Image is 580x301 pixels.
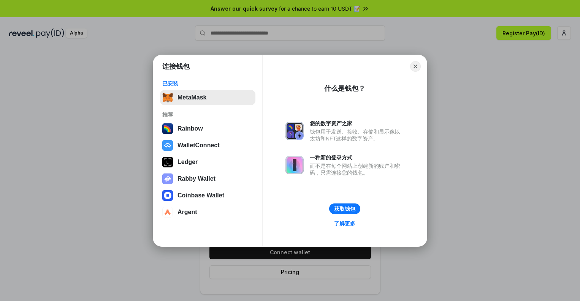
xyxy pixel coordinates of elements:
button: Ledger [160,154,255,170]
h1: 连接钱包 [162,62,190,71]
div: Coinbase Wallet [177,192,224,199]
div: 一种新的登录方式 [310,154,404,161]
img: svg+xml,%3Csvg%20xmlns%3D%22http%3A%2F%2Fwww.w3.org%2F2000%2Fsvg%22%20fill%3D%22none%22%20viewBox... [285,156,304,174]
div: 已安装 [162,80,253,87]
div: WalletConnect [177,142,220,149]
div: 您的数字资产之家 [310,120,404,127]
button: WalletConnect [160,138,255,153]
button: Coinbase Wallet [160,188,255,203]
div: Rabby Wallet [177,175,216,182]
img: svg+xml,%3Csvg%20xmlns%3D%22http%3A%2F%2Fwww.w3.org%2F2000%2Fsvg%22%20fill%3D%22none%22%20viewBox... [162,173,173,184]
div: 推荐 [162,111,253,118]
img: svg+xml,%3Csvg%20width%3D%2228%22%20height%3D%2228%22%20viewBox%3D%220%200%2028%2028%22%20fill%3D... [162,207,173,217]
button: Close [410,61,421,72]
div: Ledger [177,159,198,165]
div: MetaMask [177,94,206,101]
div: 什么是钱包？ [324,84,365,93]
div: 钱包用于发送、接收、存储和显示像以太坊和NFT这样的数字资产。 [310,128,404,142]
a: 了解更多 [330,219,360,229]
img: svg+xml,%3Csvg%20width%3D%22120%22%20height%3D%22120%22%20viewBox%3D%220%200%20120%20120%22%20fil... [162,123,173,134]
img: svg+xml,%3Csvg%20xmlns%3D%22http%3A%2F%2Fwww.w3.org%2F2000%2Fsvg%22%20fill%3D%22none%22%20viewBox... [285,122,304,140]
img: svg+xml,%3Csvg%20fill%3D%22none%22%20height%3D%2233%22%20viewBox%3D%220%200%2035%2033%22%20width%... [162,92,173,103]
img: svg+xml,%3Csvg%20width%3D%2228%22%20height%3D%2228%22%20viewBox%3D%220%200%2028%2028%22%20fill%3D... [162,190,173,201]
div: 而不是在每个网站上创建新的账户和密码，只需连接您的钱包。 [310,162,404,176]
div: Rainbow [177,125,203,132]
img: svg+xml,%3Csvg%20xmlns%3D%22http%3A%2F%2Fwww.w3.org%2F2000%2Fsvg%22%20width%3D%2228%22%20height%3... [162,157,173,167]
img: svg+xml,%3Csvg%20width%3D%2228%22%20height%3D%2228%22%20viewBox%3D%220%200%2028%2028%22%20fill%3D... [162,140,173,151]
div: 获取钱包 [334,205,355,212]
button: 获取钱包 [329,203,360,214]
button: Argent [160,205,255,220]
button: MetaMask [160,90,255,105]
div: 了解更多 [334,220,355,227]
button: Rainbow [160,121,255,136]
button: Rabby Wallet [160,171,255,186]
div: Argent [177,209,197,216]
